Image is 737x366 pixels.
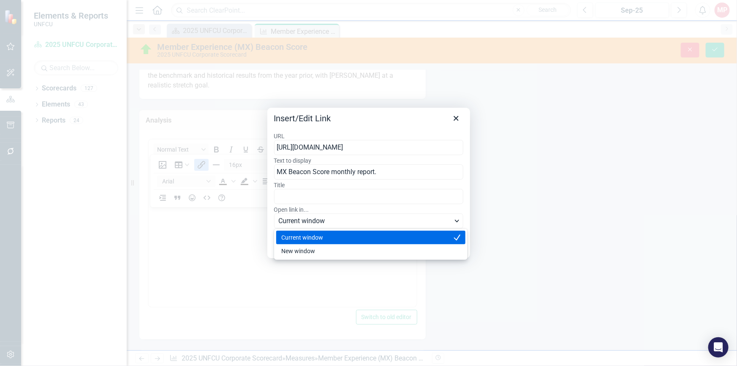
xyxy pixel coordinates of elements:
[276,231,465,244] div: Current window
[14,24,120,31] span: MX Beacon Score monthly report
[274,181,463,189] label: Title
[120,24,122,31] span: .
[708,337,729,358] div: Open Intercom Messenger
[278,216,452,226] span: Current window
[2,3,258,31] span: For [DATE], MX Beacon Score is 8.74 above the target of 66.50, and 6.74 above the max of 68.50, w...
[274,132,463,140] label: URL
[449,111,463,126] button: Close
[274,206,463,213] label: Open link in...
[274,157,463,164] label: Text to display
[281,232,449,243] div: Current window
[281,246,449,256] div: New window
[276,244,465,258] div: New window
[11,24,122,31] a: MX Beacon Score monthly report.
[274,113,331,124] h1: Insert/Edit Link
[274,213,463,229] button: Open link in...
